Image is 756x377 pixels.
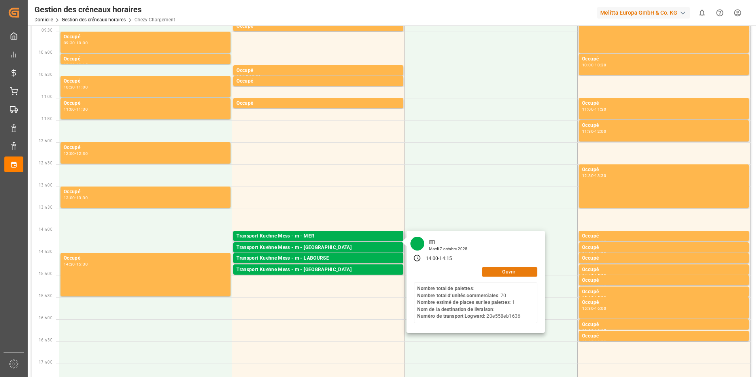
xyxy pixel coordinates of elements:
div: 15:15 [582,296,593,300]
div: - [593,340,595,344]
div: 10:15 [236,75,248,78]
div: 15:15 [595,285,606,288]
span: 15 h 30 [39,294,53,298]
span: 13 h 00 [39,183,53,187]
div: 14:45 [595,262,606,266]
div: Transport Kuehne Mess - m - [GEOGRAPHIC_DATA] [236,244,400,252]
div: m [426,235,471,246]
div: - [75,107,76,111]
div: - [593,174,595,177]
b: Nom de la destination de livraison [417,307,493,312]
div: Palettes : ,TU : 45,Ville : Bondoufle,[GEOGRAPHIC_DATA] : [DATE] 00:00:00 [236,274,400,281]
div: 11:15 [249,107,261,111]
div: Palettes : ,TU : 70,Ville : MER,[GEOGRAPHIC_DATA] : [DATE] 00:00:00 [236,240,400,247]
div: 15:30 [76,262,88,266]
div: 10:30 [595,63,606,67]
div: 11:00 [64,107,75,111]
div: - [75,85,76,89]
span: 12 h 30 [39,161,53,165]
div: 11:30 [582,130,593,133]
div: Occupé [582,232,746,240]
div: Occupé [582,254,746,262]
div: 11:00 [582,107,593,111]
div: - [438,255,439,262]
a: Gestion des créneaux horaires [62,17,126,23]
div: Occupé [582,299,746,307]
div: - [593,329,595,332]
span: 11:30 [42,117,53,121]
div: 10:30 [236,85,248,89]
div: 09:30 [64,41,75,45]
div: Occupé [582,321,746,329]
div: Occupé [582,288,746,296]
button: Centre d’aide [711,4,729,22]
div: 10:00 [582,63,593,67]
div: 15:30 [595,296,606,300]
div: - [593,130,595,133]
div: 15:30 [582,307,593,310]
div: - [75,196,76,200]
div: 10:30 [64,85,75,89]
div: - [593,252,595,255]
div: Palettes : ,TU : 128,Ville : LABOURSE,Arrivée : [DATE] 00:00:00 [236,262,400,269]
button: Ouvrir [482,267,537,277]
div: 09:30 [249,30,261,34]
div: Mardi 7 octobre 2025 [426,246,471,252]
div: 14:45 [582,274,593,277]
div: 14:15 [439,255,452,262]
div: 12:00 [64,152,75,155]
div: Occupé [582,122,746,130]
div: Occupé [64,144,227,152]
div: 11:30 [76,107,88,111]
div: - [593,240,595,244]
div: 15:00 [595,274,606,277]
div: 12:00 [595,130,606,133]
div: Occupé [64,188,227,196]
div: Gestion des créneaux horaires [34,4,175,15]
b: Nombre total de palettes [417,286,473,291]
div: - [75,63,76,67]
div: - [75,152,76,155]
div: 16:15 [595,329,606,332]
div: Transport Kuehne Mess - m - [GEOGRAPHIC_DATA] [236,266,400,274]
div: Occupé [582,100,746,107]
div: 12:30 [582,174,593,177]
span: 11:00 [42,94,53,99]
span: 10 h 00 [39,50,53,55]
span: 13 h 30 [39,205,53,209]
div: Transport Kuehne Mess - m - LABOURSE [236,254,400,262]
b: Nombre estimé de places sur les palettes [417,300,510,305]
div: 13:30 [595,174,606,177]
div: 14:00 [426,255,438,262]
div: - [248,75,249,78]
span: 12 h 00 [39,139,53,143]
div: 14:30 [582,262,593,266]
div: 11:30 [595,107,606,111]
div: Occupé [64,55,227,63]
div: 13:30 [76,196,88,200]
div: 16:15 [582,340,593,344]
div: Occupé [582,266,746,274]
div: 10:15 [76,63,88,67]
span: 16 h 30 [39,338,53,342]
div: 12:30 [76,152,88,155]
div: 15:00 [582,285,593,288]
div: 10:30 [249,75,261,78]
div: 14:15 [582,252,593,255]
button: Afficher 0 nouvelles notifications [693,4,711,22]
div: Occupé [582,332,746,340]
div: Occupé [236,67,400,75]
div: - [248,30,249,34]
div: - [593,107,595,111]
button: Melitta Europa GmbH & Co. KG [597,5,693,20]
div: 14:00 [582,240,593,244]
span: 17 h 00 [39,360,53,364]
div: Palettes : ,TU : 61,Ville : [GEOGRAPHIC_DATA],[GEOGRAPHIC_DATA] : [DATE] 00:00:00 [236,252,400,258]
div: Occupé [64,77,227,85]
div: Occupé [236,23,400,30]
div: Transport Kuehne Mess - m - MER [236,232,400,240]
div: 11:00 [236,107,248,111]
div: Occupé [236,77,400,85]
span: 14 h 00 [39,227,53,232]
div: Occupé [582,277,746,285]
